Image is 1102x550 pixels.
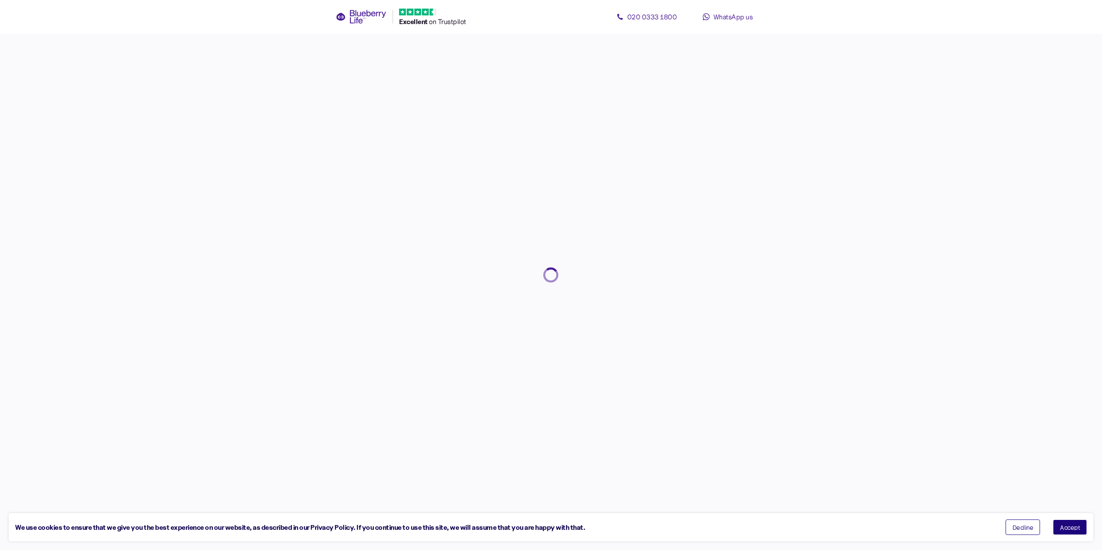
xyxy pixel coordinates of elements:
[627,12,677,21] span: 020 0333 1800
[1053,519,1087,535] button: Accept cookies
[429,17,466,26] span: on Trustpilot
[399,17,429,26] span: Excellent ️
[1012,524,1034,530] span: Decline
[1060,524,1080,530] span: Accept
[713,12,753,21] span: WhatsApp us
[1006,519,1040,535] button: Decline cookies
[15,522,993,533] div: We use cookies to ensure that we give you the best experience on our website, as described in our...
[608,8,685,25] a: 020 0333 1800
[689,8,766,25] a: WhatsApp us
